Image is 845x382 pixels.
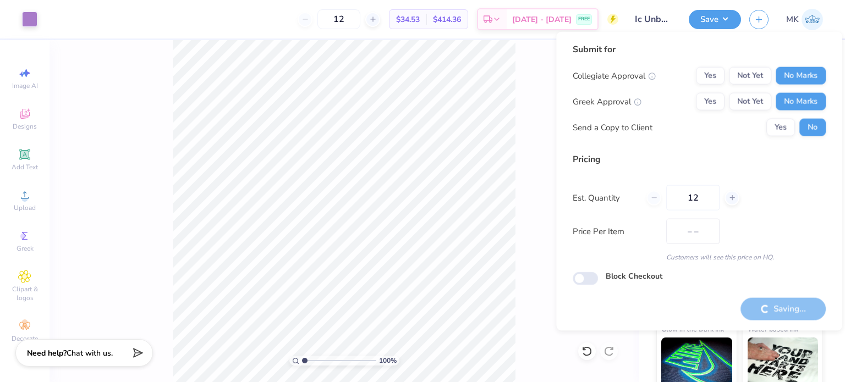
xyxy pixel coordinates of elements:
input: Untitled Design [627,8,681,30]
span: 100 % [379,356,397,366]
div: Submit for [573,43,826,56]
img: Muskan Kumari [802,9,823,30]
span: MK [786,13,799,26]
a: MK [786,9,823,30]
strong: Need help? [27,348,67,358]
input: – – [317,9,360,29]
span: Chat with us. [67,348,113,358]
span: Add Text [12,163,38,171]
button: No [799,119,826,136]
div: Send a Copy to Client [573,121,652,134]
label: Block Checkout [606,270,662,282]
span: Image AI [12,81,38,90]
span: Designs [13,122,37,131]
div: Customers will see this price on HQ. [573,252,826,262]
button: Yes [696,67,725,85]
div: Greek Approval [573,95,641,108]
div: Pricing [573,153,826,166]
button: Not Yet [729,93,771,110]
span: $414.36 [433,14,461,25]
input: – – [666,185,720,211]
span: [DATE] - [DATE] [512,14,572,25]
button: Yes [766,119,795,136]
div: Collegiate Approval [573,69,656,82]
button: No Marks [776,67,826,85]
button: No Marks [776,93,826,110]
span: Clipart & logos [6,285,44,302]
button: Not Yet [729,67,771,85]
label: Price Per Item [573,225,658,237]
label: Est. Quantity [573,191,638,204]
span: Decorate [12,334,38,343]
span: FREE [578,15,590,23]
span: $34.53 [396,14,420,25]
span: Greek [17,244,34,253]
button: Save [689,10,741,29]
button: Yes [696,93,725,110]
span: Upload [14,203,36,212]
